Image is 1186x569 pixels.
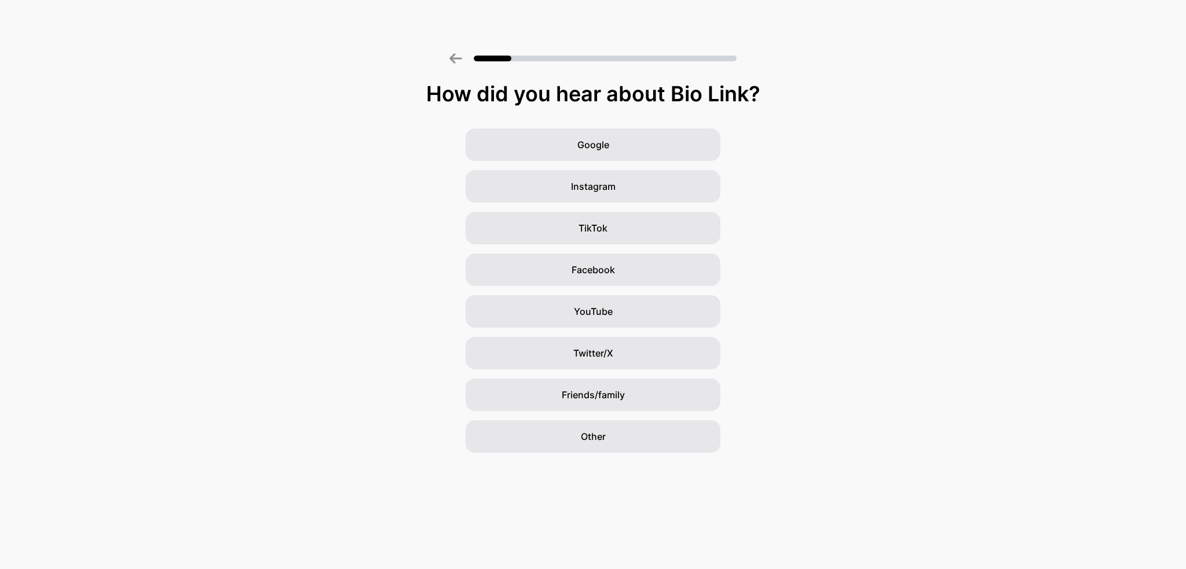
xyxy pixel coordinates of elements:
[574,304,613,318] span: YouTube
[571,179,616,193] span: Instagram
[6,82,1180,105] div: How did you hear about Bio Link?
[573,346,613,360] span: Twitter/X
[577,138,609,152] span: Google
[581,429,606,443] span: Other
[572,263,615,277] span: Facebook
[562,388,625,402] span: Friends/family
[579,221,607,235] span: TikTok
